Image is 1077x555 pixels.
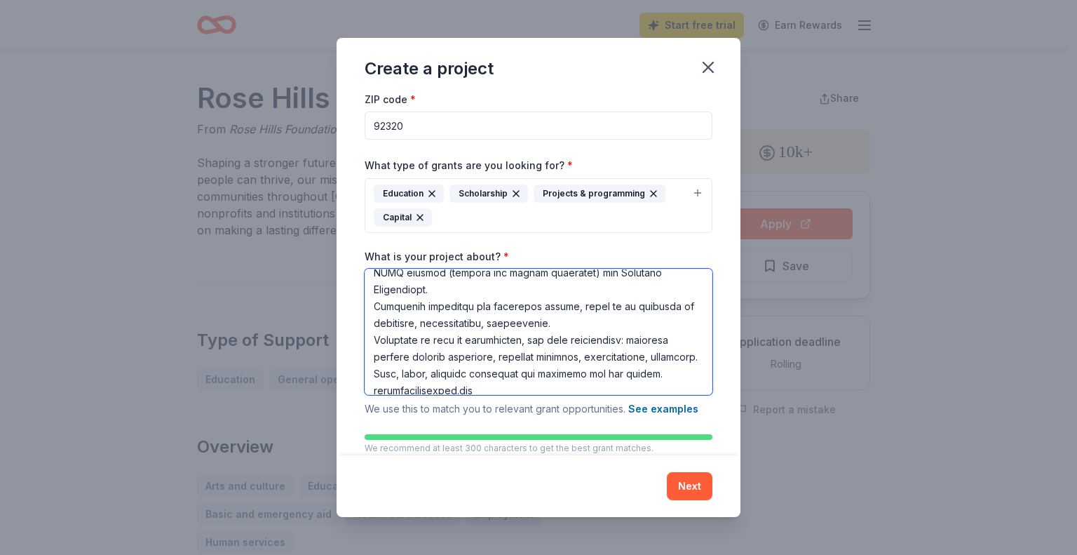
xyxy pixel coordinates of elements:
label: What is your project about? [365,250,509,264]
div: Scholarship [449,185,528,203]
label: ZIP code [365,93,416,107]
button: See examples [628,401,698,417]
span: We use this to match you to relevant grant opportunities. [365,403,698,415]
button: EducationScholarshipProjects & programmingCapital [365,178,712,233]
button: Next [667,472,712,500]
input: 12345 (U.S. only) [365,112,712,140]
div: Create a project [365,58,494,80]
textarea: Lore Ipsumd Sitamet’c adipisc el: “Se doeiu tem incididu ut labo etd magn al enima Min‑venia quis... [365,269,712,395]
label: What type of grants are you looking for? [365,159,573,173]
div: Projects & programming [534,185,665,203]
div: Capital [374,208,432,227]
p: We recommend at least 300 characters to get the best grant matches. [365,443,712,454]
div: Education [374,185,444,203]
